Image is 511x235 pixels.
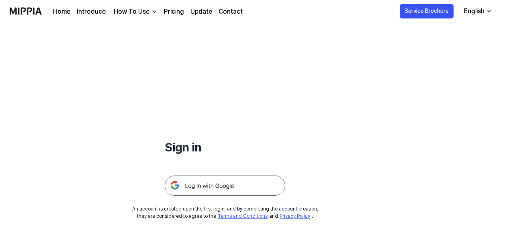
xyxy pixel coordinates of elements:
a: Privacy Policy [280,213,310,219]
h1: Sign in [165,138,285,156]
a: Introduce [77,7,106,16]
div: How To Use [112,7,151,16]
img: 구글 로그인 버튼 [165,176,285,196]
button: How To Use [112,7,157,16]
button: Service Brochure [400,4,454,18]
a: Terms and Conditions [218,213,268,219]
div: English [462,6,486,16]
a: Update [190,7,212,16]
button: English [458,3,497,19]
img: down [151,8,157,15]
div: An account is created upon the first login, and by completing the account creation, they are cons... [132,205,318,220]
a: Pricing [164,7,184,16]
a: Contact [219,7,243,16]
a: Home [53,7,70,16]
